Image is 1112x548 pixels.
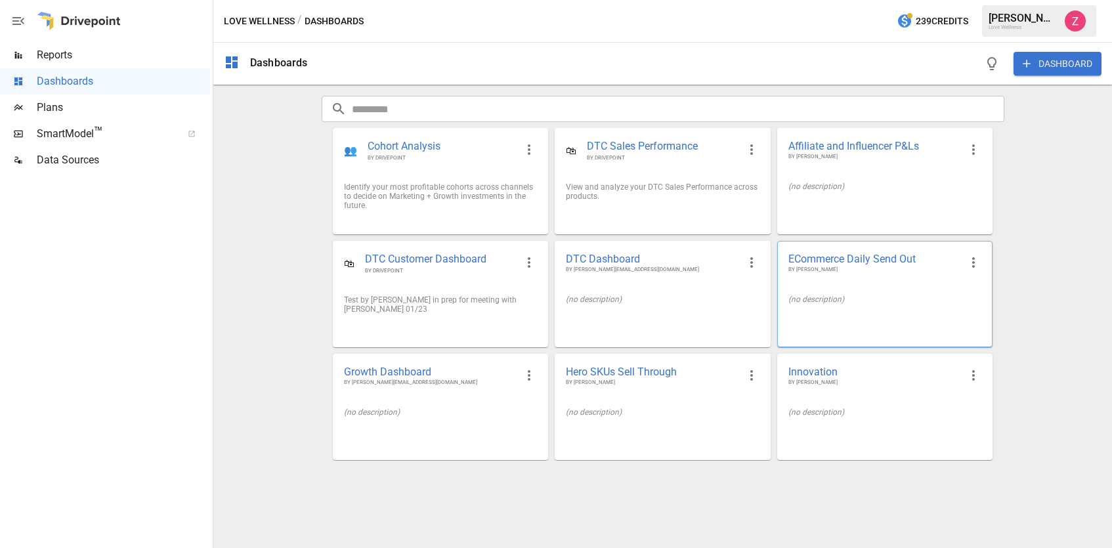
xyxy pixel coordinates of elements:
[344,295,537,314] div: Test by [PERSON_NAME] in prep for meeting with [PERSON_NAME] 01/23
[788,182,981,191] div: (no description)
[1065,11,1086,32] img: Zoe Keller
[989,12,1057,24] div: [PERSON_NAME]
[916,13,968,30] span: 239 Credits
[344,408,537,417] div: (no description)
[788,365,960,379] span: Innovation
[1057,3,1094,39] button: Zoe Keller
[37,100,210,116] span: Plans
[566,408,759,417] div: (no description)
[566,365,738,379] span: Hero SKUs Sell Through
[365,252,516,267] span: DTC Customer Dashboard
[587,154,738,161] span: BY DRIVEPOINT
[788,153,960,161] span: BY [PERSON_NAME]
[37,152,210,168] span: Data Sources
[788,408,981,417] div: (no description)
[566,144,576,157] div: 🛍
[566,182,759,201] div: View and analyze your DTC Sales Performance across products.
[1014,52,1101,75] button: DASHBOARD
[344,182,537,210] div: Identify your most profitable cohorts across channels to decide on Marketing + Growth investments...
[788,139,960,153] span: Affiliate and Influencer P&Ls
[344,257,354,270] div: 🛍
[344,365,516,379] span: Growth Dashboard
[788,266,960,274] span: BY [PERSON_NAME]
[37,47,210,63] span: Reports
[365,267,516,274] span: BY DRIVEPOINT
[368,154,516,161] span: BY DRIVEPOINT
[566,379,738,387] span: BY [PERSON_NAME]
[368,139,516,154] span: Cohort Analysis
[344,379,516,387] span: BY [PERSON_NAME][EMAIL_ADDRESS][DOMAIN_NAME]
[566,252,738,266] span: DTC Dashboard
[566,266,738,274] span: BY [PERSON_NAME][EMAIL_ADDRESS][DOMAIN_NAME]
[297,13,302,30] div: /
[788,295,981,304] div: (no description)
[788,379,960,387] span: BY [PERSON_NAME]
[587,139,738,154] span: DTC Sales Performance
[788,252,960,266] span: ECommerce Daily Send Out
[37,74,210,89] span: Dashboards
[344,144,357,157] div: 👥
[250,56,308,69] div: Dashboards
[989,24,1057,30] div: Love Wellness
[94,124,103,140] span: ™
[891,9,973,33] button: 239Credits
[37,126,173,142] span: SmartModel
[224,13,295,30] button: Love Wellness
[566,295,759,304] div: (no description)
